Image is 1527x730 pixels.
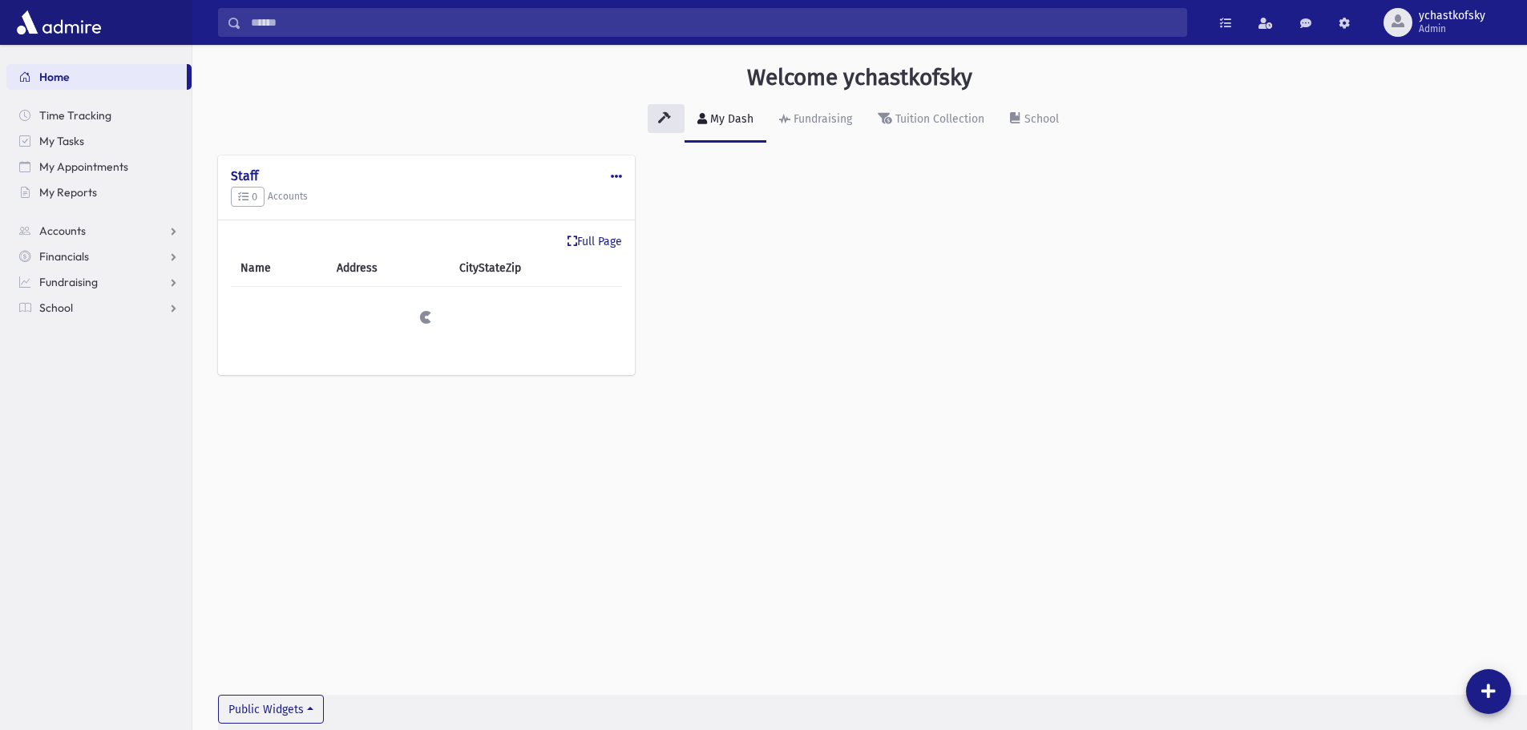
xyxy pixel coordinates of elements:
[1419,22,1485,35] span: Admin
[327,250,450,287] th: Address
[39,275,98,289] span: Fundraising
[6,269,192,295] a: Fundraising
[6,64,187,90] a: Home
[218,695,324,724] button: Public Widgets
[6,128,192,154] a: My Tasks
[241,8,1186,37] input: Search
[39,70,70,84] span: Home
[39,108,111,123] span: Time Tracking
[238,191,257,203] span: 0
[1419,10,1485,22] span: ychastkofsky
[39,224,86,238] span: Accounts
[707,112,753,126] div: My Dash
[231,168,622,184] h4: Staff
[766,98,865,143] a: Fundraising
[6,218,192,244] a: Accounts
[231,187,622,208] h5: Accounts
[39,185,97,200] span: My Reports
[997,98,1072,143] a: School
[892,112,984,126] div: Tuition Collection
[450,250,622,287] th: CityStateZip
[39,134,84,148] span: My Tasks
[865,98,997,143] a: Tuition Collection
[1021,112,1059,126] div: School
[747,64,972,91] h3: Welcome ychastkofsky
[39,159,128,174] span: My Appointments
[231,250,327,287] th: Name
[39,249,89,264] span: Financials
[13,6,105,38] img: AdmirePro
[568,233,622,250] a: Full Page
[6,154,192,179] a: My Appointments
[6,179,192,205] a: My Reports
[6,103,192,128] a: Time Tracking
[790,112,852,126] div: Fundraising
[6,244,192,269] a: Financials
[685,98,766,143] a: My Dash
[39,300,73,315] span: School
[6,295,192,321] a: School
[231,187,265,208] button: 0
